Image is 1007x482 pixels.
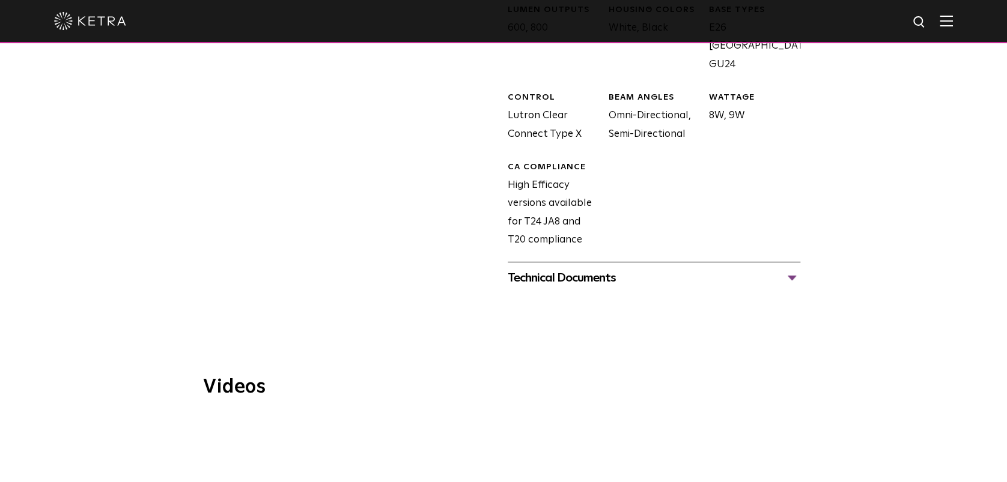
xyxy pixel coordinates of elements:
[600,92,700,143] div: Omni-Directional, Semi-Directional
[609,92,700,104] div: BEAM ANGLES
[203,378,804,397] h3: Videos
[709,92,800,104] div: WATTAGE
[940,15,953,26] img: Hamburger%20Nav.svg
[508,161,599,173] div: CA Compliance
[54,12,126,30] img: ketra-logo-2019-white
[912,15,927,30] img: search icon
[700,92,800,143] div: 8W, 9W
[499,161,599,250] div: High Efficacy versions available for T24 JA8 and T20 compliance
[508,92,599,104] div: CONTROL
[499,92,599,143] div: Lutron Clear Connect Type X
[508,268,800,288] div: Technical Documents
